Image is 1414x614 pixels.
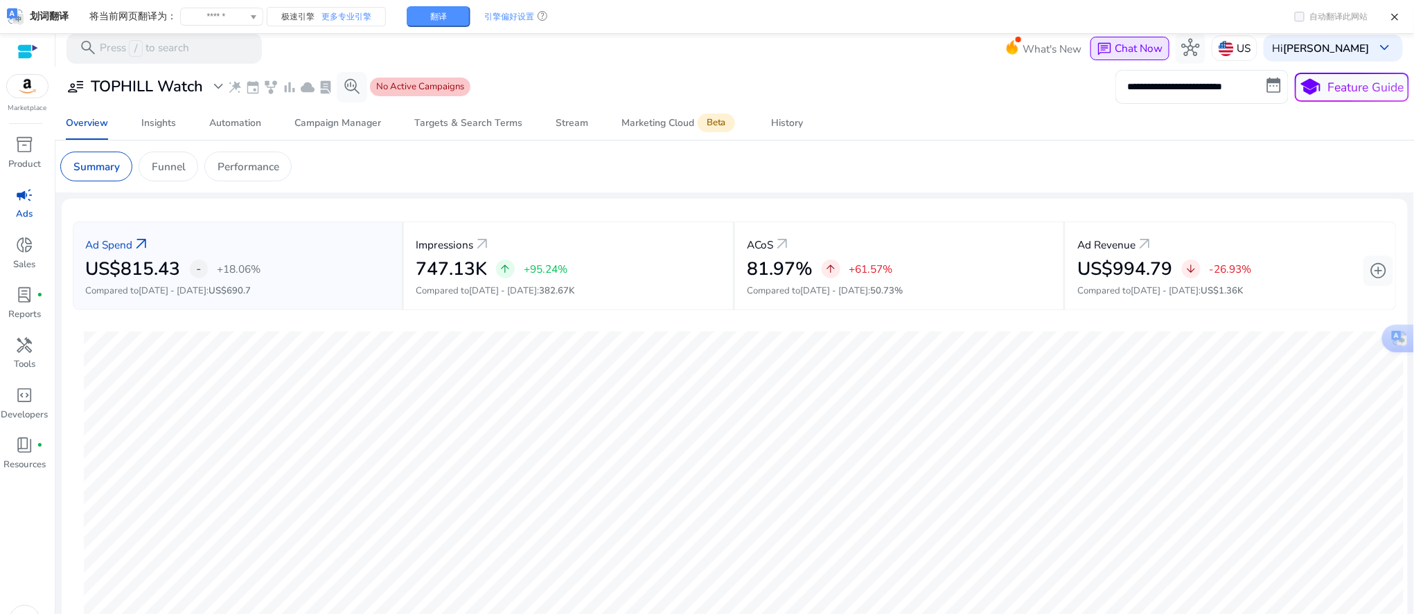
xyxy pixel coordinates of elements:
[524,264,567,274] p: +95.24%
[139,285,206,297] span: [DATE] - [DATE]
[8,308,41,322] p: Reports
[282,80,297,95] span: bar_chart
[1090,37,1169,60] button: chatChat Now
[376,81,464,93] span: No Active Campaigns
[849,264,893,274] p: +61.57%
[91,78,203,96] h3: TOPHILL Watch
[747,258,813,280] h2: 81.97%
[698,114,735,132] span: Beta
[37,292,43,298] span: fiber_manual_record
[14,258,36,272] p: Sales
[870,285,903,297] span: 50.73%
[1201,285,1244,297] span: US$1.36K
[747,285,1052,298] p: Compared to :
[469,285,537,297] span: [DATE] - [DATE]
[824,263,837,276] span: arrow_upward
[1185,263,1197,276] span: arrow_downward
[1,408,48,422] p: Developers
[16,386,34,404] span: code_blocks
[416,285,721,298] p: Compared to :
[539,285,574,297] span: 382.67K
[1376,39,1394,57] span: keyboard_arrow_down
[7,75,48,98] img: amazon.svg
[1363,255,1394,286] button: add_circle
[1237,36,1250,60] p: US
[66,118,108,128] div: Overview
[16,336,34,354] span: handyman
[556,118,588,128] div: Stream
[37,442,43,449] span: fiber_manual_record
[1284,41,1370,55] b: [PERSON_NAME]
[227,80,242,95] span: wand_stars
[1219,41,1234,56] img: us.svg
[209,78,227,96] span: expand_more
[217,264,260,274] p: +18.06%
[1023,37,1081,61] span: What's New
[747,237,773,253] p: ACoS
[1181,39,1199,57] span: hub
[773,235,791,253] a: arrow_outward
[141,118,176,128] div: Insights
[245,80,260,95] span: event
[414,118,522,128] div: Targets & Search Terms
[1078,285,1384,298] p: Compared to :
[17,208,33,222] p: Ads
[79,39,97,57] span: search
[1210,264,1252,274] p: -26.93%
[218,159,279,174] p: Performance
[209,118,261,128] div: Automation
[294,118,381,128] div: Campaign Manager
[500,263,512,276] span: arrow_upward
[1136,235,1154,253] a: arrow_outward
[1369,262,1387,280] span: add_circle
[8,158,41,172] p: Product
[416,237,473,253] p: Impressions
[100,40,189,57] p: Press to search
[132,235,150,253] a: arrow_outward
[1328,78,1404,96] p: Feature Guide
[209,285,251,297] span: US$690.7
[473,235,491,253] a: arrow_outward
[621,117,738,129] div: Marketing Cloud
[1295,73,1409,102] button: schoolFeature Guide
[319,80,334,95] span: lab_profile
[16,236,34,254] span: donut_small
[85,258,180,280] h2: US$815.43
[85,285,389,298] p: Compared to :
[8,103,47,114] p: Marketplace
[1273,43,1370,53] p: Hi
[14,358,35,372] p: Tools
[337,72,367,102] button: search_insights
[16,136,34,154] span: inventory_2
[1078,237,1136,253] p: Ad Revenue
[300,80,315,95] span: cloud
[1176,33,1206,64] button: hub
[152,159,186,174] p: Funnel
[771,118,803,128] div: History
[196,260,201,278] span: -
[1078,258,1173,280] h2: US$994.79
[129,40,142,57] span: /
[1115,41,1163,55] span: Chat Now
[416,258,487,280] h2: 747.13K
[16,436,34,454] span: book_4
[800,285,868,297] span: [DATE] - [DATE]
[16,286,34,304] span: lab_profile
[1300,76,1322,98] span: school
[67,78,85,96] span: user_attributes
[73,159,120,174] p: Summary
[263,80,279,95] span: family_history
[85,237,132,253] p: Ad Spend
[16,186,34,204] span: campaign
[1097,42,1112,57] span: chat
[3,458,46,472] p: Resources
[1131,285,1199,297] span: [DATE] - [DATE]
[343,78,361,96] span: search_insights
